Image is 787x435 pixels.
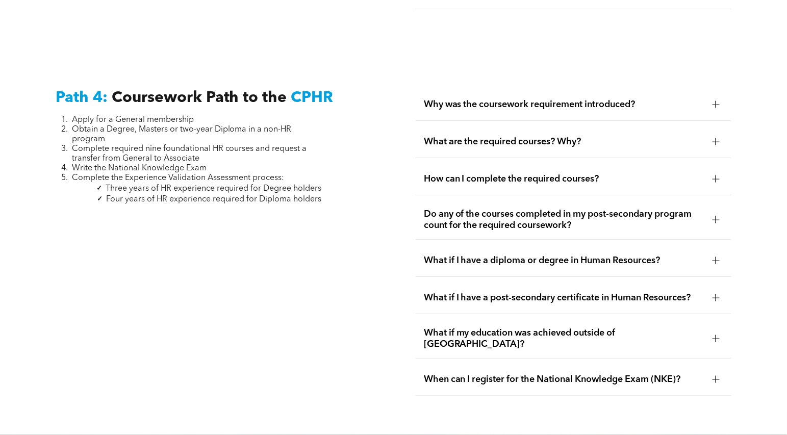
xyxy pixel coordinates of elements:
span: Obtain a Degree, Masters or two-year Diploma in a non-HR program [72,125,292,143]
span: Complete the Experience Validation Assessment process: [72,174,285,182]
span: Why was the coursework requirement introduced? [424,99,704,110]
span: What if my education was achieved outside of [GEOGRAPHIC_DATA]? [424,327,704,350]
span: Four years of HR experience required for Diploma holders [106,195,322,203]
span: Coursework Path to the [112,90,287,106]
span: When can I register for the National Knowledge Exam (NKE)? [424,374,704,385]
span: Write the National Knowledge Exam [72,164,207,172]
span: How can I complete the required courses? [424,173,704,185]
span: CPHR [291,90,334,106]
span: What if I have a post-secondary certificate in Human Resources? [424,292,704,303]
span: Complete required nine foundational HR courses and request a transfer from General to Associate [72,145,307,163]
span: Do any of the courses completed in my post-secondary program count for the required coursework? [424,209,704,231]
span: What are the required courses? Why? [424,136,704,147]
span: Path 4: [56,90,108,106]
span: Three years of HR experience required for Degree holders [106,185,322,193]
span: Apply for a General membership [72,116,194,124]
span: What if I have a diploma or degree in Human Resources? [424,255,704,266]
